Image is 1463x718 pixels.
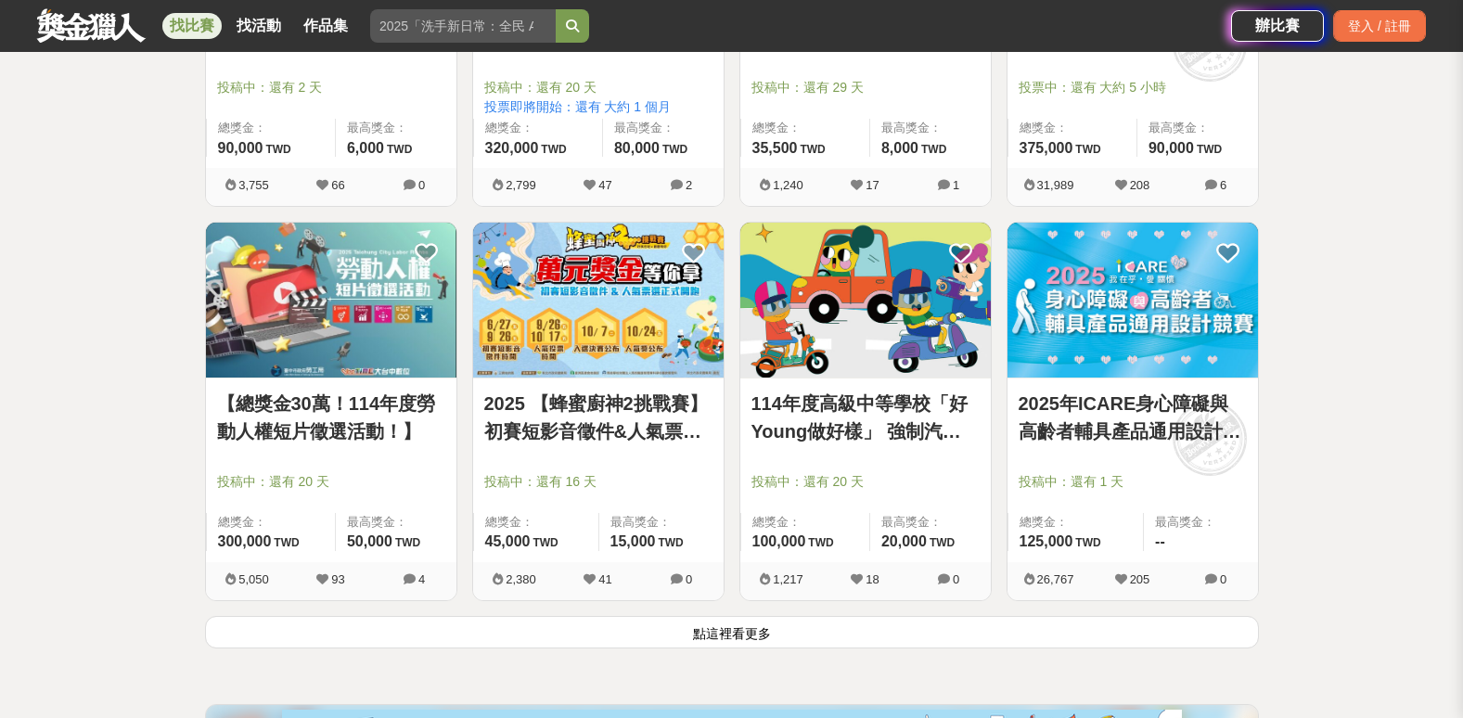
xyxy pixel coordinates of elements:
[218,513,324,532] span: 總獎金：
[206,223,456,378] img: Cover Image
[485,533,531,549] span: 45,000
[1075,536,1100,549] span: TWD
[484,390,712,445] a: 2025 【蜂蜜廚神2挑戰賽】初賽短影音徵件&人氣票選正式開跑！
[773,178,803,192] span: 1,240
[218,140,263,156] span: 90,000
[614,119,712,137] span: 最高獎金：
[686,572,692,586] span: 0
[866,178,879,192] span: 17
[506,178,536,192] span: 2,799
[1333,10,1426,42] div: 登入 / 註冊
[395,536,420,549] span: TWD
[370,9,556,43] input: 2025「洗手新日常：全民 ALL IN」洗手歌全台徵選
[1020,140,1073,156] span: 375,000
[1130,572,1150,586] span: 205
[1037,178,1074,192] span: 31,989
[506,572,536,586] span: 2,380
[686,178,692,192] span: 2
[751,78,980,97] span: 投稿中：還有 29 天
[953,572,959,586] span: 0
[1149,119,1247,137] span: 最高獎金：
[238,572,269,586] span: 5,050
[598,572,611,586] span: 41
[658,536,683,549] span: TWD
[218,533,272,549] span: 300,000
[1149,140,1194,156] span: 90,000
[752,533,806,549] span: 100,000
[347,119,445,137] span: 最高獎金：
[598,178,611,192] span: 47
[1020,513,1133,532] span: 總獎金：
[484,97,712,117] span: 投票即將開始：還有 大約 1 個月
[541,143,566,156] span: TWD
[205,616,1259,648] button: 點這裡看更多
[752,119,858,137] span: 總獎金：
[1220,178,1226,192] span: 6
[881,140,918,156] span: 8,000
[265,143,290,156] span: TWD
[1220,572,1226,586] span: 0
[881,533,927,549] span: 20,000
[229,13,289,39] a: 找活動
[331,178,344,192] span: 66
[1130,178,1150,192] span: 208
[418,572,425,586] span: 4
[921,143,946,156] span: TWD
[752,513,858,532] span: 總獎金：
[485,513,587,532] span: 總獎金：
[866,572,879,586] span: 18
[740,223,991,378] img: Cover Image
[1197,143,1222,156] span: TWD
[881,513,980,532] span: 最高獎金：
[751,390,980,445] a: 114年度高級中等學校「好Young做好樣」 強制汽車責任保險宣導短片徵選活動
[217,472,445,492] span: 投稿中：還有 20 天
[296,13,355,39] a: 作品集
[1155,513,1246,532] span: 最高獎金：
[347,513,445,532] span: 最高獎金：
[614,140,660,156] span: 80,000
[387,143,412,156] span: TWD
[238,178,269,192] span: 3,755
[347,140,384,156] span: 6,000
[1075,143,1100,156] span: TWD
[217,390,445,445] a: 【總獎金30萬！114年度勞動人權短片徵選活動！】
[484,78,712,97] span: 投稿中：還有 20 天
[773,572,803,586] span: 1,217
[808,536,833,549] span: TWD
[1020,119,1125,137] span: 總獎金：
[347,533,392,549] span: 50,000
[610,533,656,549] span: 15,000
[930,536,955,549] span: TWD
[484,472,712,492] span: 投稿中：還有 16 天
[1231,10,1324,42] a: 辦比賽
[751,472,980,492] span: 投稿中：還有 20 天
[953,178,959,192] span: 1
[533,536,558,549] span: TWD
[162,13,222,39] a: 找比賽
[217,78,445,97] span: 投稿中：還有 2 天
[218,119,324,137] span: 總獎金：
[1020,533,1073,549] span: 125,000
[800,143,825,156] span: TWD
[752,140,798,156] span: 35,500
[274,536,299,549] span: TWD
[1019,78,1247,97] span: 投票中：還有 大約 5 小時
[473,223,724,378] img: Cover Image
[1019,390,1247,445] a: 2025年ICARE身心障礙與高齡者輔具產品通用設計競賽
[662,143,687,156] span: TWD
[610,513,712,532] span: 最高獎金：
[1155,533,1165,549] span: --
[881,119,980,137] span: 最高獎金：
[331,572,344,586] span: 93
[1019,472,1247,492] span: 投稿中：還有 1 天
[1007,223,1258,378] img: Cover Image
[485,140,539,156] span: 320,000
[1037,572,1074,586] span: 26,767
[418,178,425,192] span: 0
[485,119,591,137] span: 總獎金：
